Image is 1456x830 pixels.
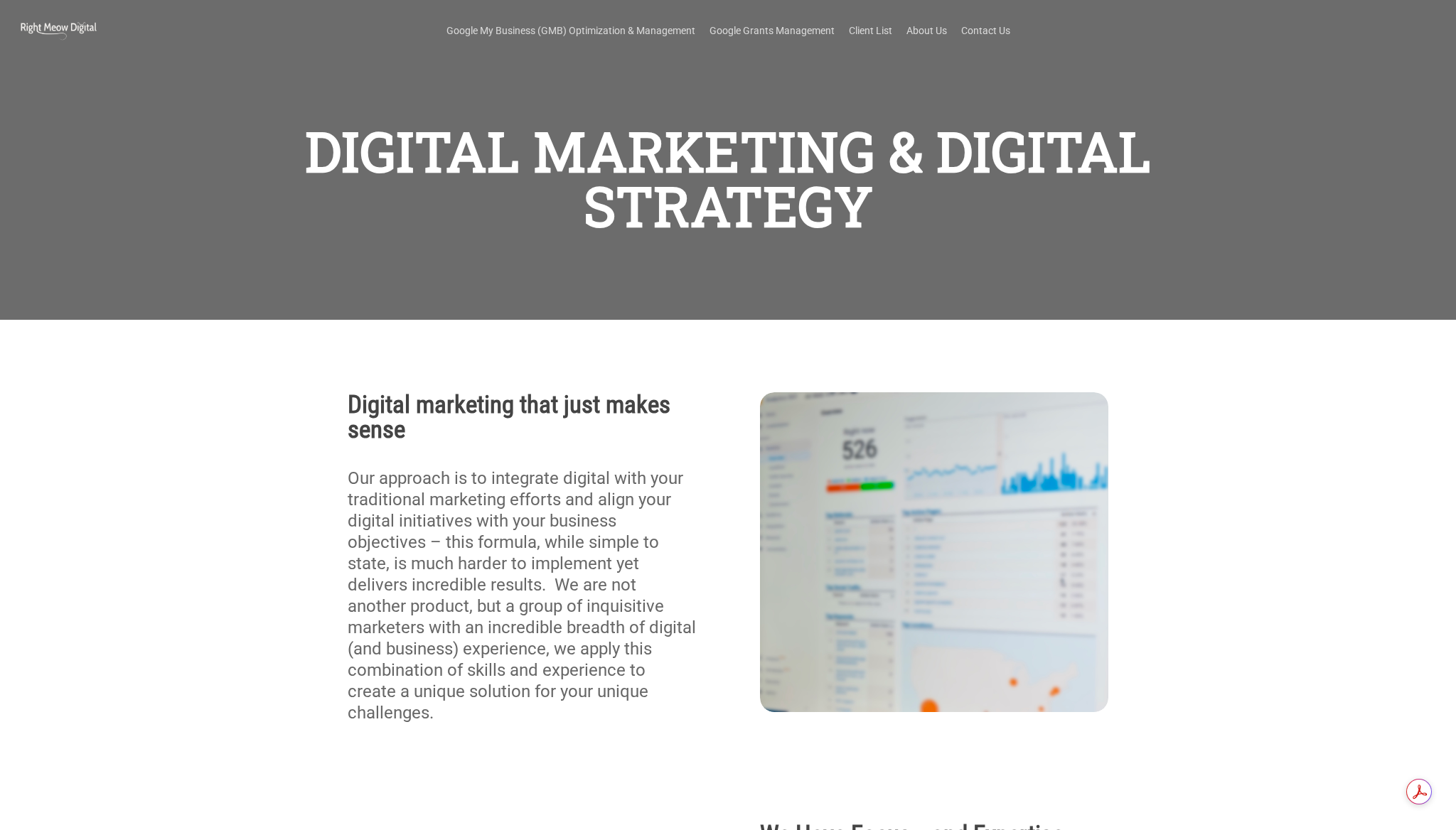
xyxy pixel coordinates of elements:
[446,23,695,38] a: Google My Business (GMB) Optimization & Management
[348,468,696,723] p: Our approach is to integrate digital with your traditional marketing efforts and align your digit...
[348,392,696,442] h2: Digital marketing that just makes sense
[906,23,947,38] a: About Us
[286,117,1171,240] h1: DIGITAL MARKETING & DIGITAL STRATEGY
[849,23,892,38] a: Client List
[961,23,1010,38] a: Contact Us
[710,23,835,38] a: Google Grants Management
